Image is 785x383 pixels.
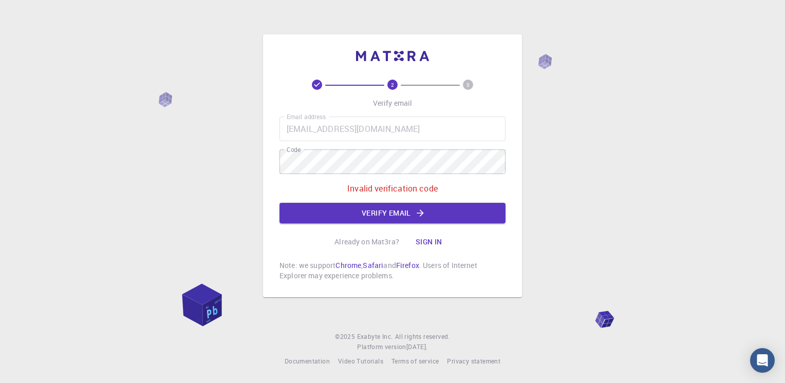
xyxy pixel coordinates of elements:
[447,356,500,367] a: Privacy statement
[406,342,428,351] span: [DATE] .
[357,332,393,340] span: Exabyte Inc.
[391,81,394,88] text: 2
[391,357,439,365] span: Terms of service
[335,332,357,342] span: © 2025
[335,260,361,270] a: Chrome
[338,356,383,367] a: Video Tutorials
[406,342,428,352] a: [DATE].
[287,112,326,121] label: Email address
[396,260,419,270] a: Firefox
[373,98,413,108] p: Verify email
[357,342,406,352] span: Platform version
[407,232,451,252] button: Sign in
[750,348,775,373] div: Open Intercom Messenger
[391,356,439,367] a: Terms of service
[285,357,330,365] span: Documentation
[395,332,450,342] span: All rights reserved.
[287,145,301,154] label: Code
[334,237,399,247] p: Already on Mat3ra?
[466,81,470,88] text: 3
[285,356,330,367] a: Documentation
[447,357,500,365] span: Privacy statement
[279,260,506,281] p: Note: we support , and . Users of Internet Explorer may experience problems.
[279,203,506,223] button: Verify email
[347,182,438,195] p: Invalid verification code
[363,260,383,270] a: Safari
[338,357,383,365] span: Video Tutorials
[357,332,393,342] a: Exabyte Inc.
